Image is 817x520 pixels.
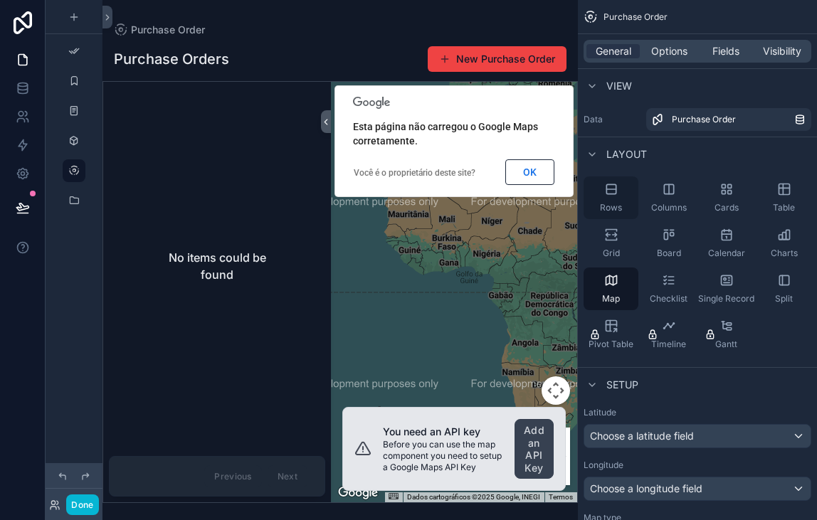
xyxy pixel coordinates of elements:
[596,44,631,58] span: General
[651,339,686,350] span: Timeline
[712,44,739,58] span: Fields
[584,407,616,418] label: Latitude
[651,44,687,58] span: Options
[708,248,745,259] span: Calendar
[584,477,811,501] button: Choose a longitude field
[757,267,811,310] button: Split
[775,293,793,304] span: Split
[763,44,801,58] span: Visibility
[699,267,754,310] button: Single Record
[584,460,623,471] label: Longitude
[584,114,641,125] label: Data
[606,147,647,161] span: Layout
[641,267,696,310] button: Checklist
[646,108,811,131] a: Purchase Order
[672,114,736,125] span: Purchase Order
[584,222,638,265] button: Grid
[154,249,280,283] h2: No items could be found
[590,482,702,494] span: Choose a longitude field
[590,430,694,442] span: Choose a latitude field
[603,11,668,23] span: Purchase Order
[715,202,739,213] span: Cards
[584,176,638,219] button: Rows
[757,176,811,219] button: Table
[584,267,638,310] button: Map
[641,313,696,356] button: Timeline
[589,339,633,350] span: Pivot Table
[353,121,538,147] span: Esta página não carregou o Google Maps corretamente.
[773,202,795,213] span: Table
[641,222,696,265] button: Board
[771,248,798,259] span: Charts
[651,202,687,213] span: Columns
[699,176,754,219] button: Cards
[505,159,554,185] button: OK
[606,79,632,93] span: View
[354,168,475,178] a: Você é o proprietário deste site?
[603,248,620,259] span: Grid
[650,293,687,304] span: Checklist
[600,202,622,213] span: Rows
[698,293,754,304] span: Single Record
[584,313,638,356] button: Pivot Table
[606,378,638,392] span: Setup
[584,424,811,448] button: Choose a latitude field
[699,313,754,356] button: Gantt
[699,222,754,265] button: Calendar
[641,176,696,219] button: Columns
[757,222,811,265] button: Charts
[715,339,737,350] span: Gantt
[66,494,98,515] button: Done
[602,293,620,304] span: Map
[657,248,681,259] span: Board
